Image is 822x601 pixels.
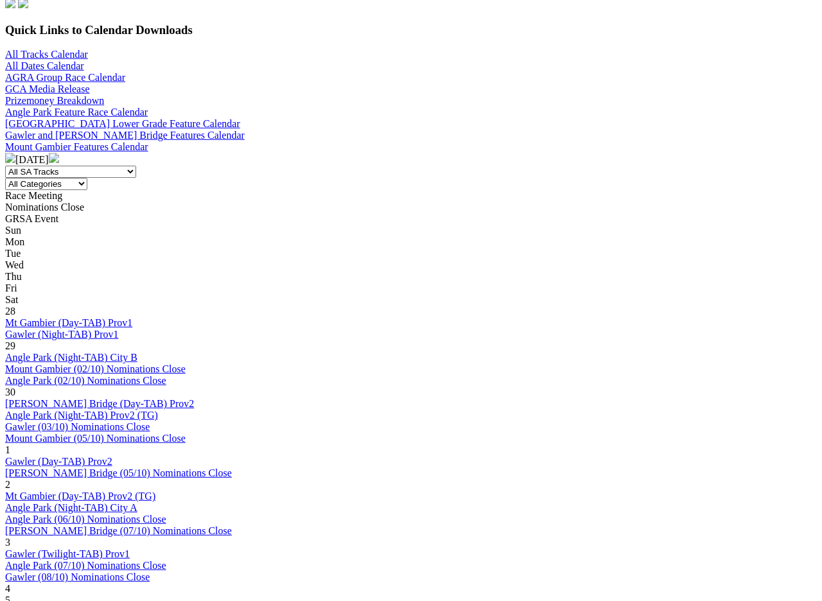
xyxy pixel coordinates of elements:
div: Race Meeting [5,190,817,202]
a: Prizemoney Breakdown [5,95,104,106]
a: [PERSON_NAME] Bridge (05/10) Nominations Close [5,467,232,478]
a: All Tracks Calendar [5,49,88,60]
div: Fri [5,283,817,294]
a: Angle Park (Night-TAB) City A [5,502,137,513]
div: Nominations Close [5,202,817,213]
span: 3 [5,537,10,548]
a: Gawler (Day-TAB) Prov2 [5,456,112,467]
div: Wed [5,259,817,271]
a: [GEOGRAPHIC_DATA] Lower Grade Feature Calendar [5,118,240,129]
div: Thu [5,271,817,283]
a: Gawler (08/10) Nominations Close [5,571,150,582]
a: AGRA Group Race Calendar [5,72,125,83]
div: Tue [5,248,817,259]
div: Sat [5,294,817,306]
div: [DATE] [5,153,817,166]
span: 2 [5,479,10,490]
a: Angle Park (07/10) Nominations Close [5,560,166,571]
a: Angle Park (02/10) Nominations Close [5,375,166,386]
a: Angle Park (Night-TAB) Prov2 (TG) [5,410,158,421]
a: GCA Media Release [5,83,90,94]
span: 4 [5,583,10,594]
span: 30 [5,387,15,397]
a: Mt Gambier (Day-TAB) Prov1 [5,317,132,328]
div: Sun [5,225,817,236]
h3: Quick Links to Calendar Downloads [5,23,817,37]
img: chevron-left-pager-white.svg [5,153,15,163]
a: Gawler (03/10) Nominations Close [5,421,150,432]
a: Angle Park Feature Race Calendar [5,107,148,118]
span: 29 [5,340,15,351]
a: Mount Gambier (02/10) Nominations Close [5,363,186,374]
a: Mount Gambier Features Calendar [5,141,148,152]
a: Gawler (Night-TAB) Prov1 [5,329,118,340]
div: GRSA Event [5,213,817,225]
a: [PERSON_NAME] Bridge (07/10) Nominations Close [5,525,232,536]
a: Angle Park (06/10) Nominations Close [5,514,166,525]
a: Angle Park (Night-TAB) City B [5,352,137,363]
a: Gawler (Twilight-TAB) Prov1 [5,548,130,559]
a: Mount Gambier (05/10) Nominations Close [5,433,186,444]
span: 28 [5,306,15,317]
div: Mon [5,236,817,248]
a: Gawler and [PERSON_NAME] Bridge Features Calendar [5,130,245,141]
span: 1 [5,444,10,455]
a: [PERSON_NAME] Bridge (Day-TAB) Prov2 [5,398,194,409]
a: Mt Gambier (Day-TAB) Prov2 (TG) [5,491,155,501]
img: chevron-right-pager-white.svg [49,153,59,163]
a: All Dates Calendar [5,60,84,71]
